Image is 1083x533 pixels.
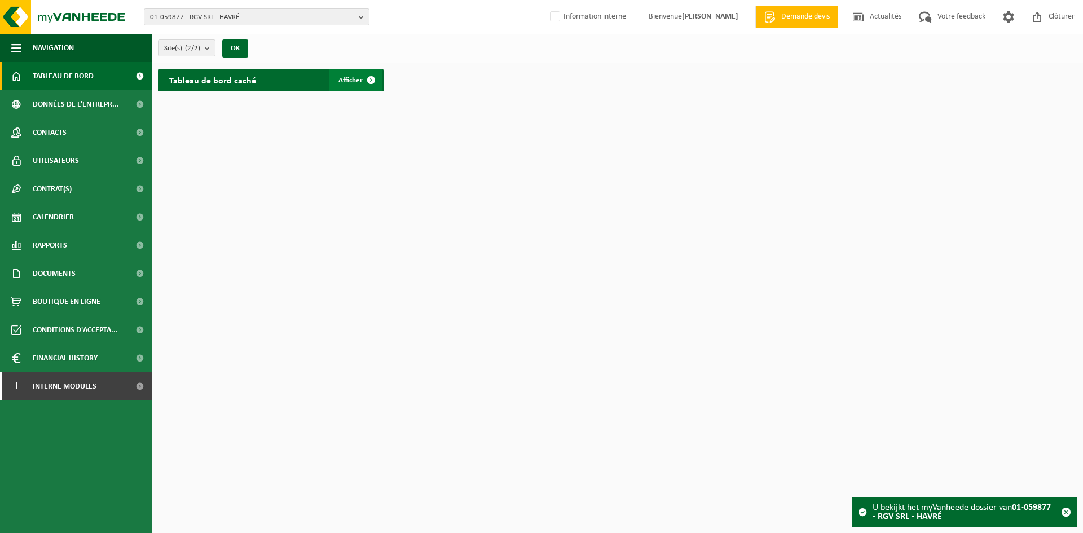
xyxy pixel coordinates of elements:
[33,316,118,344] span: Conditions d'accepta...
[158,39,215,56] button: Site(s)(2/2)
[33,90,119,118] span: Données de l'entrepr...
[33,231,67,259] span: Rapports
[33,34,74,62] span: Navigation
[873,497,1055,527] div: U bekijkt het myVanheede dossier van
[33,259,76,288] span: Documents
[144,8,369,25] button: 01-059877 - RGV SRL - HAVRÉ
[33,62,94,90] span: Tableau de bord
[33,288,100,316] span: Boutique en ligne
[338,77,363,84] span: Afficher
[150,9,354,26] span: 01-059877 - RGV SRL - HAVRÉ
[33,344,98,372] span: Financial History
[33,372,96,400] span: Interne modules
[33,118,67,147] span: Contacts
[185,45,200,52] count: (2/2)
[33,175,72,203] span: Contrat(s)
[548,8,626,25] label: Information interne
[33,203,74,231] span: Calendrier
[873,503,1051,521] strong: 01-059877 - RGV SRL - HAVRÉ
[755,6,838,28] a: Demande devis
[682,12,738,21] strong: [PERSON_NAME]
[164,40,200,57] span: Site(s)
[158,69,267,91] h2: Tableau de bord caché
[329,69,382,91] a: Afficher
[222,39,248,58] button: OK
[11,372,21,400] span: I
[778,11,833,23] span: Demande devis
[33,147,79,175] span: Utilisateurs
